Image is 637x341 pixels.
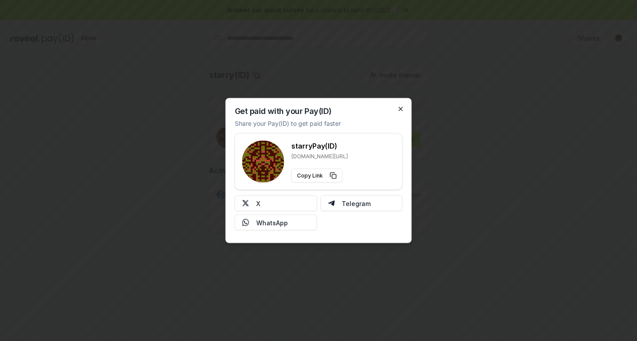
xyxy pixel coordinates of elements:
[235,107,332,115] h2: Get paid with your Pay(ID)
[242,219,249,226] img: Whatsapp
[291,153,348,160] p: [DOMAIN_NAME][URL]
[320,195,403,211] button: Telegram
[291,169,343,183] button: Copy Link
[242,200,249,207] img: X
[291,141,348,151] h3: starry Pay(ID)
[235,215,317,231] button: WhatsApp
[235,195,317,211] button: X
[235,119,341,128] p: Share your Pay(ID) to get paid faster
[328,200,335,207] img: Telegram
